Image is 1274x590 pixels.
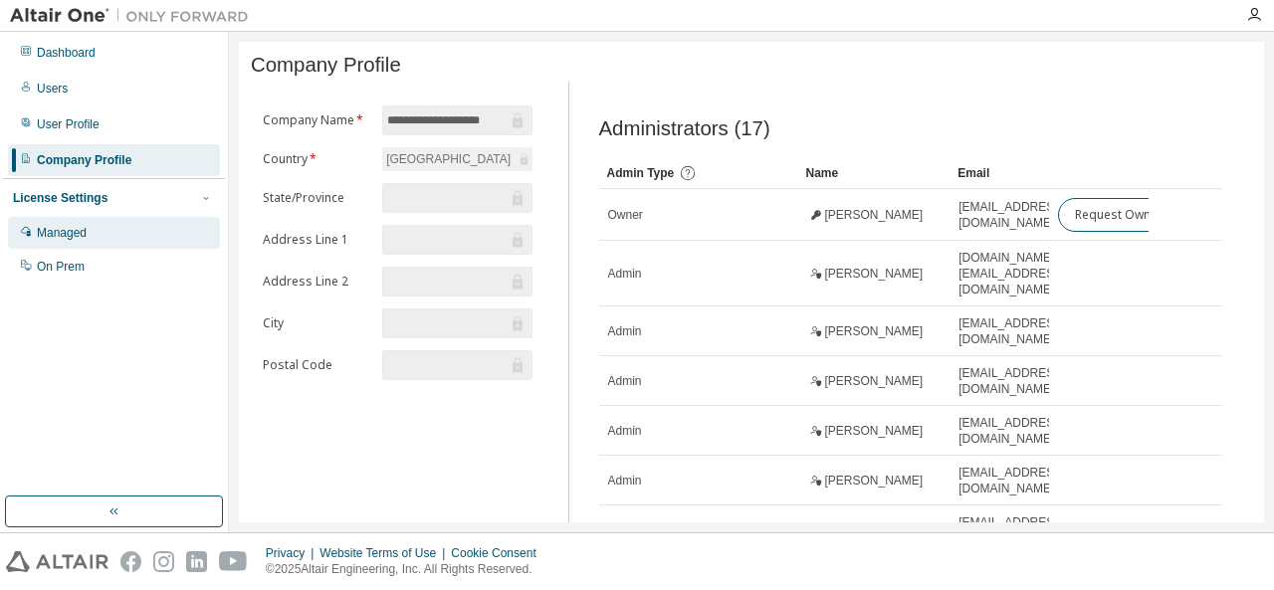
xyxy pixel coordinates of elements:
span: [EMAIL_ADDRESS][DOMAIN_NAME] [958,514,1065,546]
span: [EMAIL_ADDRESS][DOMAIN_NAME] [958,365,1065,397]
span: [PERSON_NAME] [825,207,924,223]
img: youtube.svg [219,551,248,572]
span: Administrators (17) [599,117,770,140]
div: Name [806,157,943,189]
img: Altair One [10,6,259,26]
span: Admin [608,373,642,389]
div: Managed [37,225,87,241]
span: [PERSON_NAME] [825,266,924,282]
span: [PERSON_NAME] [825,473,924,489]
span: [PERSON_NAME] [825,373,924,389]
label: Country [263,151,370,167]
div: Cookie Consent [451,545,547,561]
span: [EMAIL_ADDRESS][DOMAIN_NAME] [958,199,1065,231]
span: Admin [608,266,642,282]
div: User Profile [37,116,100,132]
span: Company Profile [251,54,401,77]
label: Address Line 2 [263,274,370,290]
span: [EMAIL_ADDRESS][DOMAIN_NAME] [958,465,1065,496]
span: [EMAIL_ADDRESS][DOMAIN_NAME] [958,315,1065,347]
span: [PERSON_NAME] [825,323,924,339]
img: linkedin.svg [186,551,207,572]
div: Website Terms of Use [319,545,451,561]
span: [DOMAIN_NAME][EMAIL_ADDRESS][DOMAIN_NAME] [958,250,1065,297]
span: [EMAIL_ADDRESS][DOMAIN_NAME] [958,415,1065,447]
span: Admin Type [607,166,675,180]
div: Dashboard [37,45,96,61]
div: Company Profile [37,152,131,168]
label: State/Province [263,190,370,206]
img: altair_logo.svg [6,551,108,572]
div: License Settings [13,190,107,206]
button: Request Owner Change [1058,198,1226,232]
div: Email [957,157,1041,189]
img: instagram.svg [153,551,174,572]
div: Users [37,81,68,97]
div: Privacy [266,545,319,561]
label: Address Line 1 [263,232,370,248]
div: [GEOGRAPHIC_DATA] [383,148,514,170]
label: Postal Code [263,357,370,373]
span: [PERSON_NAME] [825,423,924,439]
label: Company Name [263,112,370,128]
img: facebook.svg [120,551,141,572]
span: Admin [608,323,642,339]
span: Admin [608,473,642,489]
div: On Prem [37,259,85,275]
label: City [263,315,370,331]
div: [GEOGRAPHIC_DATA] [382,147,531,171]
span: Owner [608,207,643,223]
span: Admin [608,423,642,439]
p: © 2025 Altair Engineering, Inc. All Rights Reserved. [266,561,548,578]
